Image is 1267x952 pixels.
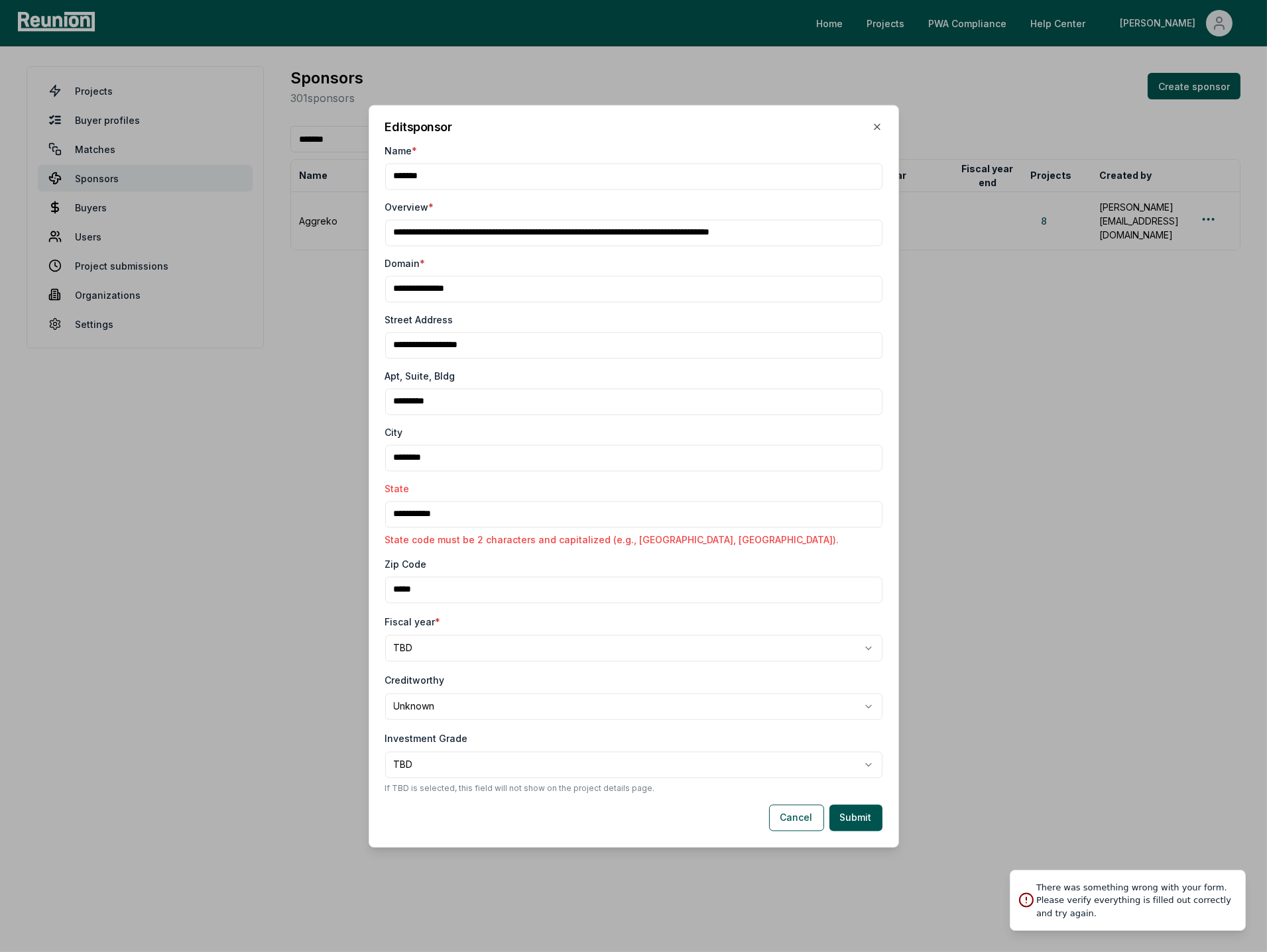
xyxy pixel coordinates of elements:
label: Street Address [385,313,453,327]
button: Cancel [769,804,824,831]
h2: Edit sponsor [385,121,452,133]
label: Investment Grade [385,733,468,744]
label: City [385,425,403,439]
label: State [385,482,410,496]
label: Name [385,144,418,158]
label: Domain [385,256,426,270]
button: Submit [829,804,882,831]
label: Apt, Suite, Bldg [385,369,455,383]
label: Creditworthy [385,674,445,686]
label: Fiscal year [385,616,441,627]
p: If TBD is selected, this field will not show on the project details page. [385,783,882,794]
p: State code must be 2 characters and capitalized (e.g., [GEOGRAPHIC_DATA], [GEOGRAPHIC_DATA]). [385,533,882,547]
label: Overview [385,200,434,214]
label: Zip Code [385,557,427,571]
